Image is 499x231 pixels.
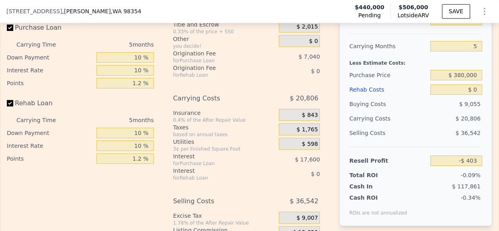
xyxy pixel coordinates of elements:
[290,194,318,209] span: $ 36,542
[7,64,93,77] div: Interest Rate
[62,7,141,15] span: , [PERSON_NAME]
[295,156,320,163] span: $ 17,600
[6,7,62,15] span: [STREET_ADDRESS]
[311,171,320,177] span: $ 0
[16,114,67,127] div: Carrying Time
[309,38,318,45] span: $ 0
[460,194,481,201] span: -0.34%
[452,183,481,190] span: $ 117,861
[173,175,260,181] div: for Rehab Loan
[349,97,427,111] div: Buying Costs
[173,64,260,72] div: Origination Fee
[349,126,427,140] div: Selling Costs
[173,91,260,106] div: Carrying Costs
[173,72,260,78] div: for Rehab Loan
[459,101,481,107] span: $ 9,055
[477,3,493,19] button: Show Options
[70,114,154,127] div: 5 months
[173,138,276,146] div: Utilities
[173,57,260,64] div: for Purchase Loan
[297,126,318,133] span: $ 1,765
[297,215,318,222] span: $ 9,007
[460,172,481,178] span: -0.09%
[16,38,67,51] div: Carrying Time
[349,153,427,168] div: Resell Profit
[173,20,276,29] div: Title and Escrow
[302,141,318,148] span: $ 598
[7,100,13,106] input: Rehab Loan
[7,96,93,110] label: Rehab Loan
[7,51,93,64] div: Down Payment
[173,29,276,35] div: 0.33% of the price + 550
[173,35,276,43] div: Other
[70,38,154,51] div: 5 months
[173,212,276,220] div: Excise Tax
[173,123,276,131] div: Taxes
[397,11,429,19] span: Lotside ARV
[173,131,276,138] div: based on annual taxes
[7,127,93,139] div: Down Payment
[355,3,384,11] span: $440,000
[311,68,320,74] span: $ 0
[399,4,428,10] span: $506,000
[299,53,320,60] span: $ 7,040
[173,220,276,226] div: 1.78% of the After Repair Value
[173,152,260,160] div: Interest
[349,202,407,216] div: ROIs are not annualized
[442,4,470,18] button: SAVE
[7,139,93,152] div: Interest Rate
[173,194,260,209] div: Selling Costs
[7,152,93,165] div: Points
[173,160,260,167] div: for Purchase Loan
[173,146,276,152] div: 3¢ per Finished Square Foot
[7,77,93,90] div: Points
[349,53,482,68] div: Less Estimate Costs:
[173,117,276,123] div: 0.4% of the After Repair Value
[111,8,141,14] span: , WA 98354
[297,23,318,31] span: $ 2,015
[358,11,381,19] span: Pending
[349,39,427,53] div: Carrying Months
[173,167,260,175] div: Interest
[173,49,260,57] div: Origination Fee
[456,115,481,122] span: $ 20,806
[7,25,13,31] input: Purchase Loan
[349,182,397,190] div: Cash In
[349,82,427,97] div: Rehab Costs
[349,68,427,82] div: Purchase Price
[173,109,276,117] div: Insurance
[7,20,93,35] label: Purchase Loan
[349,111,397,126] div: Carrying Costs
[302,112,318,119] span: $ 843
[349,171,397,179] div: Total ROI
[349,194,407,202] div: Cash ROI
[290,91,318,106] span: $ 20,806
[456,130,481,136] span: $ 36,542
[173,43,276,49] div: you decide!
